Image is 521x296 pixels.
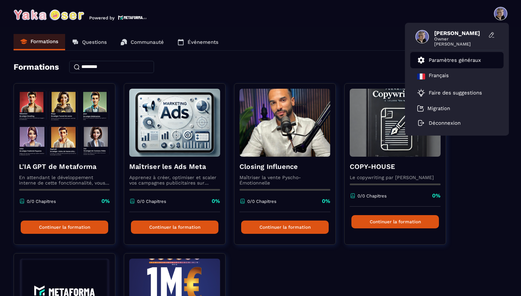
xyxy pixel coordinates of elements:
[129,175,220,186] p: Apprenez à créer, optimiser et scaler vos campagnes publicitaires sur Facebook et Instagram.
[14,62,59,72] h4: Formations
[21,221,108,234] button: Continuer la formation
[322,197,330,205] p: 0%
[131,221,218,234] button: Continuer la formation
[429,90,482,96] p: Faire des suggestions
[417,105,450,112] a: Migration
[429,120,461,126] p: Déconnexion
[417,56,481,64] a: Paramètres généraux
[27,199,56,204] p: 0/0 Chapitres
[137,199,166,204] p: 0/0 Chapitres
[241,221,329,234] button: Continuer la formation
[65,34,114,50] a: Questions
[434,36,485,41] span: Owner
[239,89,330,157] img: formation-background
[350,175,441,180] p: Le copywriting par [PERSON_NAME]
[131,39,164,45] p: Communauté
[89,15,115,20] p: Powered by
[129,162,220,171] h4: Maîtriser les Ads Meta
[171,34,225,50] a: Événements
[114,34,171,50] a: Communauté
[14,34,65,50] a: Formations
[14,10,84,20] img: logo-branding
[212,197,220,205] p: 0%
[432,192,441,199] p: 0%
[101,197,110,205] p: 0%
[129,89,220,157] img: formation-background
[344,83,455,253] a: formation-backgroundCOPY-HOUSELe copywriting par [PERSON_NAME]0/0 Chapitres0%Continuer la formation
[19,175,110,186] p: En attendant le développement interne de cette fonctionnalité, vous pouvez déjà l’utiliser avec C...
[351,215,439,228] button: Continuer la formation
[350,89,441,157] img: formation-background
[429,57,481,63] p: Paramètres généraux
[427,105,450,111] p: Migration
[14,83,124,253] a: formation-backgroundL'IA GPT de MetaformaEn attendant le développement interne de cette fonctionn...
[234,83,344,253] a: formation-backgroundClosing InfluenceMaîtriser la vente Pyscho-Émotionnelle0/0 Chapitres0%Continu...
[350,162,441,171] h4: COPY-HOUSE
[358,193,387,198] p: 0/0 Chapitres
[417,89,488,97] a: Faire des suggestions
[239,162,330,171] h4: Closing Influence
[82,39,107,45] p: Questions
[247,199,276,204] p: 0/0 Chapitres
[434,41,485,47] span: [PERSON_NAME]
[19,162,110,171] h4: L'IA GPT de Metaforma
[239,175,330,186] p: Maîtriser la vente Pyscho-Émotionnelle
[188,39,218,45] p: Événements
[434,30,485,36] span: [PERSON_NAME]
[124,83,234,253] a: formation-backgroundMaîtriser les Ads MetaApprenez à créer, optimiser et scaler vos campagnes pub...
[31,38,58,45] p: Formations
[118,15,147,20] img: logo
[19,89,110,157] img: formation-background
[429,72,449,81] p: Français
